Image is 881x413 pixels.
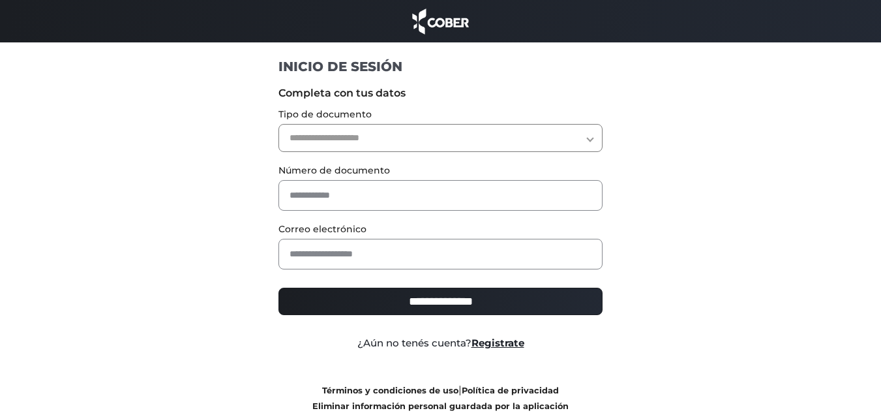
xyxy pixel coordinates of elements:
[278,108,603,121] label: Tipo de documento
[278,58,603,75] h1: INICIO DE SESIÓN
[278,222,603,236] label: Correo electrónico
[409,7,473,36] img: cober_marca.png
[269,336,612,351] div: ¿Aún no tenés cuenta?
[312,401,569,411] a: Eliminar información personal guardada por la aplicación
[322,386,458,395] a: Términos y condiciones de uso
[462,386,559,395] a: Política de privacidad
[471,337,524,349] a: Registrate
[278,164,603,177] label: Número de documento
[278,85,603,101] label: Completa con tus datos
